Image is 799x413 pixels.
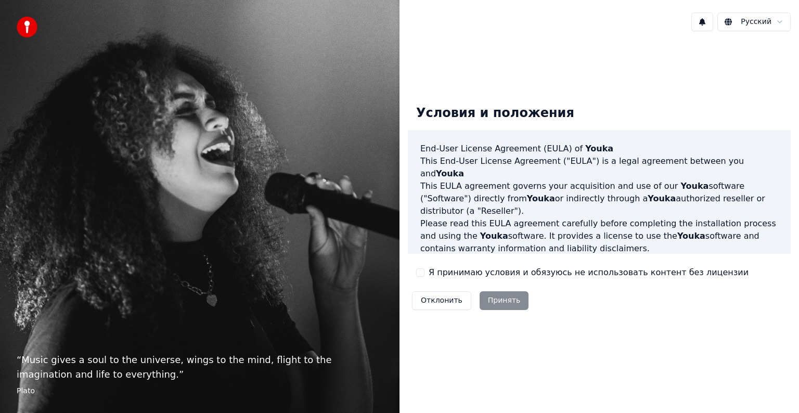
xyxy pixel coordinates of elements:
[480,231,508,241] span: Youka
[17,386,383,396] footer: Plato
[648,193,676,203] span: Youka
[527,193,555,203] span: Youka
[680,181,708,191] span: Youka
[436,169,464,178] span: Youka
[17,17,37,37] img: youka
[17,353,383,382] p: “ Music gives a soul to the universe, wings to the mind, flight to the imagination and life to ev...
[420,155,778,180] p: This End-User License Agreement ("EULA") is a legal agreement between you and
[420,143,778,155] h3: End-User License Agreement (EULA) of
[420,217,778,255] p: Please read this EULA agreement carefully before completing the installation process and using th...
[408,97,583,130] div: Условия и положения
[677,231,705,241] span: Youka
[585,144,613,153] span: Youka
[429,266,749,279] label: Я принимаю условия и обязуюсь не использовать контент без лицензии
[420,180,778,217] p: This EULA agreement governs your acquisition and use of our software ("Software") directly from o...
[412,291,471,310] button: Отклонить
